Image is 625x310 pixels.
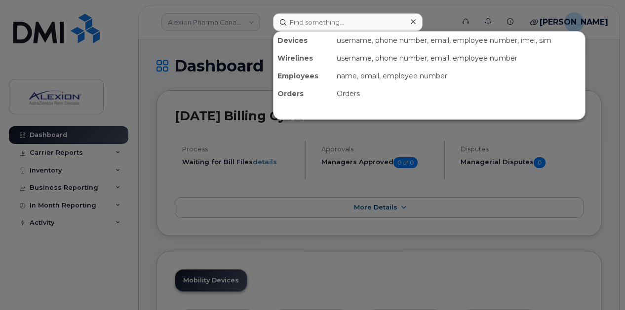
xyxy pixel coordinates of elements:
div: Wirelines [273,49,333,67]
div: Orders [273,85,333,103]
div: Employees [273,67,333,85]
div: username, phone number, email, employee number, imei, sim [333,32,585,49]
div: Orders [333,85,585,103]
div: Devices [273,32,333,49]
div: username, phone number, email, employee number [333,49,585,67]
div: name, email, employee number [333,67,585,85]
